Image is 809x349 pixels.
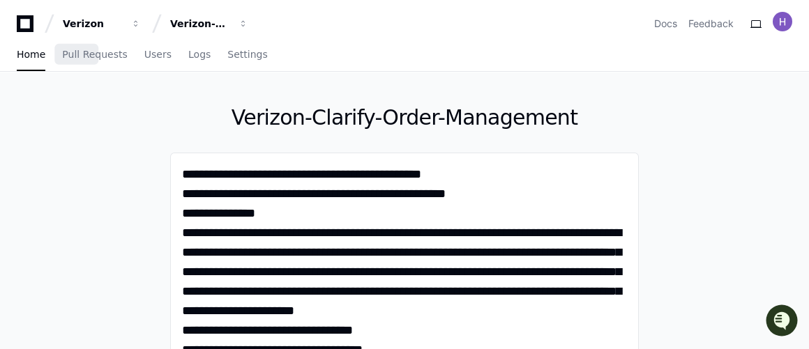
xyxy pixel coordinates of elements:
span: Home [17,50,45,59]
div: We're offline, but we'll be back soon! [47,118,202,129]
button: Verizon-Clarify-Order-Management [165,11,254,36]
a: Docs [654,17,677,31]
h1: Verizon-Clarify-Order-Management [170,105,639,130]
a: Settings [227,39,267,71]
span: Pylon [139,146,169,157]
a: Logs [188,39,211,71]
div: Verizon-Clarify-Order-Management [170,17,230,31]
span: Settings [227,50,267,59]
div: Start new chat [47,104,229,118]
iframe: Open customer support [764,303,802,341]
div: Welcome [14,56,254,78]
img: PlayerZero [14,14,42,42]
a: Pull Requests [62,39,127,71]
a: Users [144,39,172,71]
button: Start new chat [237,108,254,125]
span: Logs [188,50,211,59]
img: 1756235613930-3d25f9e4-fa56-45dd-b3ad-e072dfbd1548 [14,104,39,129]
button: Feedback [688,17,734,31]
img: ACg8ocLP8oxJ0EN4w4jw_aoblMRvhB2iYSmTUC3XeFbT4sYd1xVnxg=s96-c [773,12,792,31]
button: Verizon [57,11,146,36]
div: Verizon [63,17,123,31]
span: Users [144,50,172,59]
a: Home [17,39,45,71]
span: Pull Requests [62,50,127,59]
a: Powered byPylon [98,146,169,157]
